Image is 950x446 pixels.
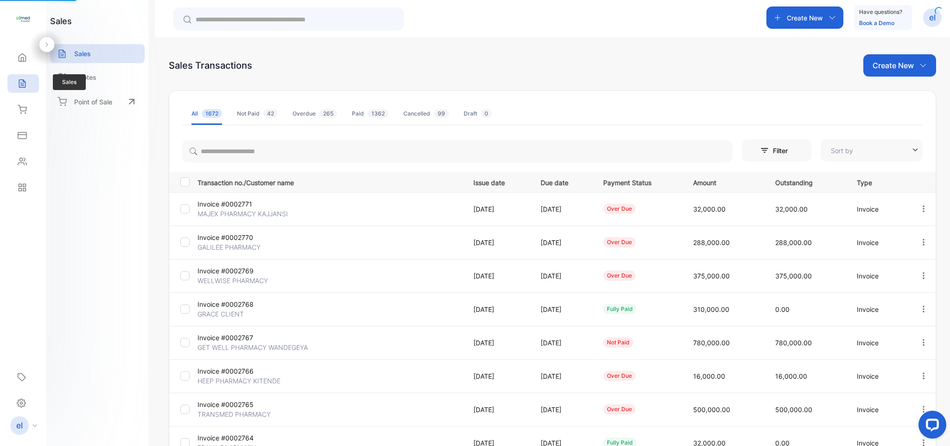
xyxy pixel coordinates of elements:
[464,110,492,118] div: Draft
[263,109,278,118] span: 42
[473,338,522,348] p: [DATE]
[775,205,808,213] span: 32,000.00
[198,309,286,319] p: GRACE CLIENT
[169,58,252,72] div: Sales Transactions
[857,238,900,247] p: Invoice
[831,146,853,155] p: Sort by
[693,406,730,414] span: 500,000.00
[775,372,807,380] span: 16,000.00
[929,12,936,24] p: el
[403,110,449,118] div: Cancelled
[873,60,914,71] p: Create New
[857,271,900,281] p: Invoice
[775,239,812,246] span: 288,000.00
[74,72,96,82] p: Quotes
[53,74,86,90] span: Sales
[473,238,522,247] p: [DATE]
[603,237,636,247] div: over due
[202,109,222,118] span: 1672
[821,139,923,162] button: Sort by
[857,371,900,381] p: Invoice
[693,176,756,187] p: Amount
[603,176,674,187] p: Payment Status
[198,209,288,219] p: MAJEX PHARMACY KAJJANSI
[857,176,900,187] p: Type
[603,337,633,348] div: not paid
[775,339,812,347] span: 780,000.00
[603,204,636,214] div: over due
[603,304,637,314] div: fully paid
[293,110,337,118] div: Overdue
[481,109,492,118] span: 0
[352,110,389,118] div: Paid
[74,97,112,107] p: Point of Sale
[693,305,729,313] span: 310,000.00
[693,372,725,380] span: 16,000.00
[923,6,942,29] button: el
[775,176,838,187] p: Outstanding
[473,204,522,214] p: [DATE]
[693,205,726,213] span: 32,000.00
[857,304,900,314] p: Invoice
[198,199,286,209] p: Invoice #0002771
[473,176,522,187] p: Issue date
[198,376,286,386] p: HEEP PHARMACY KITENDE
[16,12,30,26] img: logo
[857,338,900,348] p: Invoice
[775,406,812,414] span: 500,000.00
[787,13,823,23] p: Create New
[541,405,584,414] p: [DATE]
[473,271,522,281] p: [DATE]
[857,204,900,214] p: Invoice
[541,271,584,281] p: [DATE]
[473,371,522,381] p: [DATE]
[473,405,522,414] p: [DATE]
[911,407,950,446] iframe: LiveChat chat widget
[541,304,584,314] p: [DATE]
[319,109,337,118] span: 265
[198,176,462,187] p: Transaction no./Customer name
[50,15,72,27] h1: sales
[434,109,449,118] span: 99
[541,176,584,187] p: Due date
[198,242,286,252] p: GALILEE PHARMACY
[541,238,584,247] p: [DATE]
[237,110,278,118] div: Not Paid
[603,371,636,381] div: over due
[198,266,286,276] p: Invoice #0002769
[198,299,286,309] p: Invoice #0002768
[198,366,286,376] p: Invoice #0002766
[541,204,584,214] p: [DATE]
[693,339,730,347] span: 780,000.00
[198,233,286,242] p: Invoice #0002770
[693,272,730,280] span: 375,000.00
[198,433,286,443] p: Invoice #0002764
[541,338,584,348] p: [DATE]
[693,239,730,246] span: 288,000.00
[766,6,843,29] button: Create New
[473,304,522,314] p: [DATE]
[198,343,308,352] p: GET WELL PHARMACY WANDEGEYA
[603,404,636,414] div: over due
[191,110,222,118] div: All
[198,333,286,343] p: Invoice #0002767
[859,19,894,26] a: Book a Demo
[198,400,286,409] p: Invoice #0002765
[50,91,145,112] a: Point of Sale
[74,49,91,58] p: Sales
[857,405,900,414] p: Invoice
[16,420,23,432] p: el
[859,7,902,17] p: Have questions?
[863,54,936,77] button: Create New
[198,276,286,285] p: WELLWISE PHARMACY
[368,109,389,118] span: 1362
[541,371,584,381] p: [DATE]
[775,305,790,313] span: 0.00
[198,409,286,419] p: TRANSMED PHARMACY
[50,44,145,63] a: Sales
[50,68,145,87] a: Quotes
[603,271,636,281] div: over due
[775,272,812,280] span: 375,000.00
